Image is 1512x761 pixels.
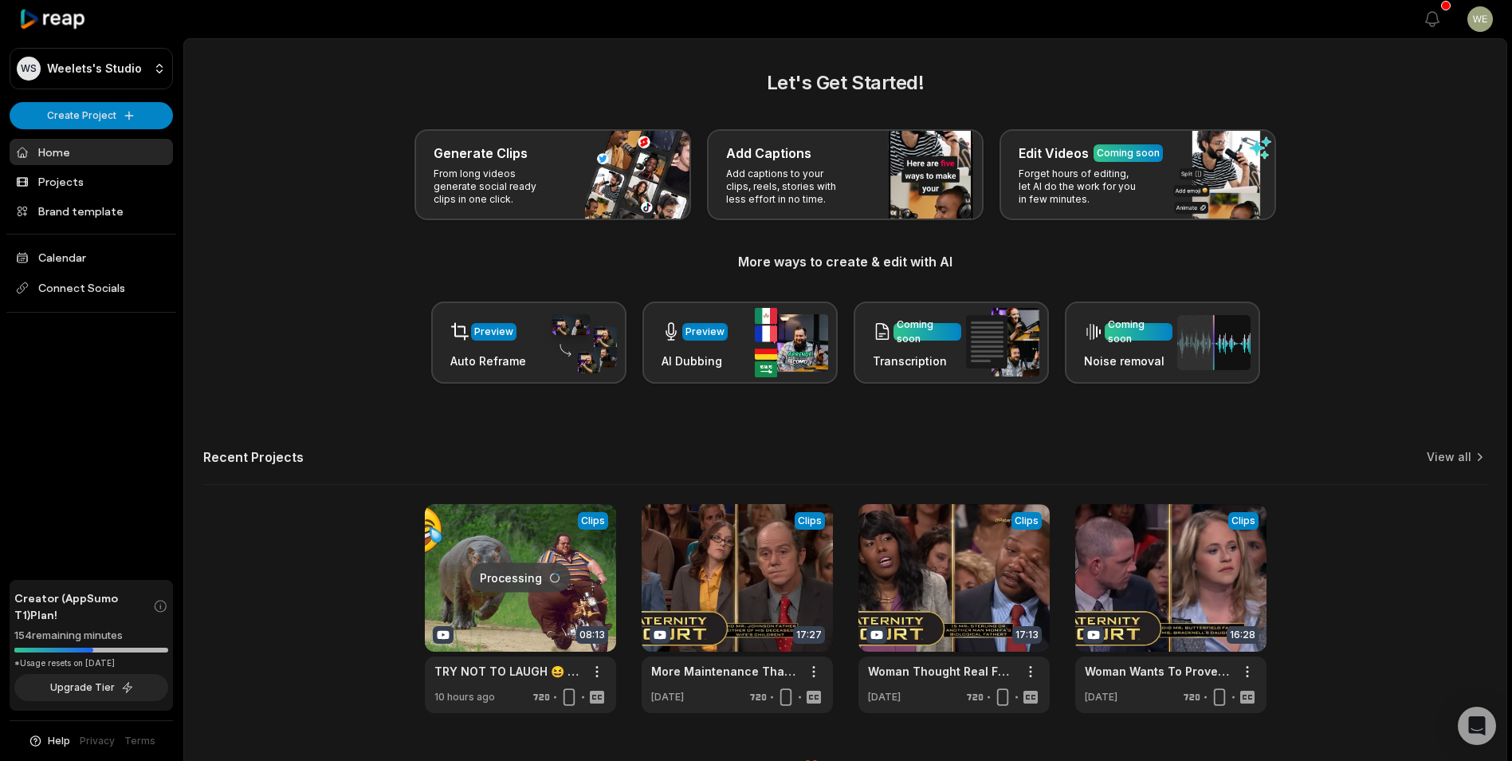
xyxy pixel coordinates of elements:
[48,734,70,748] span: Help
[10,139,173,165] a: Home
[434,144,528,163] h3: Generate Clips
[662,353,728,369] h3: AI Dubbing
[17,57,41,81] div: WS
[10,244,173,270] a: Calendar
[14,589,153,623] span: Creator (AppSumo T1) Plan!
[544,312,617,374] img: auto_reframe.png
[450,353,526,369] h3: Auto Reframe
[685,325,725,339] div: Preview
[1427,449,1471,465] a: View all
[1085,663,1231,680] a: Woman Wants To Prove She Didn't Cheat With Her Ex (Full Episode) | Paternity Court
[434,168,557,206] p: From long videos generate social ready clips in one click.
[10,274,173,302] span: Connect Socials
[10,168,173,195] a: Projects
[28,734,70,748] button: Help
[47,61,142,76] p: Weelets's Studio
[203,69,1487,97] h2: Let's Get Started!
[474,325,513,339] div: Preview
[203,252,1487,271] h3: More ways to create & edit with AI
[1019,144,1089,163] h3: Edit Videos
[1097,146,1160,160] div: Coming soon
[14,628,168,644] div: 154 remaining minutes
[966,308,1039,377] img: transcription.png
[755,308,828,377] img: ai_dubbing.png
[726,144,811,163] h3: Add Captions
[651,663,798,680] a: More Maintenance Than Planned! Repair Man Could Be Child's Dad ( Full Episode) | Paternity Court
[1019,168,1142,206] p: Forget hours of editing, let AI do the work for you in few minutes.
[1458,707,1496,745] div: Open Intercom Messenger
[1084,353,1172,369] h3: Noise removal
[1177,315,1251,370] img: noise_removal.png
[873,353,961,369] h3: Transcription
[203,449,304,465] h2: Recent Projects
[14,657,168,669] div: *Usage resets on [DATE]
[80,734,115,748] a: Privacy
[897,317,958,346] div: Coming soon
[10,102,173,129] button: Create Project
[10,198,173,224] a: Brand template
[124,734,155,748] a: Terms
[1108,317,1169,346] div: Coming soon
[868,663,1015,680] a: Woman Thought Real Father Was In Prison (Full Episode) | Paternity Court
[434,663,581,680] a: TRY NOT TO LAUGH 😆 Best Funny Videos Compilation 😂😁😆 Memes PART 2
[14,674,168,701] button: Upgrade Tier
[726,168,850,206] p: Add captions to your clips, reels, stories with less effort in no time.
